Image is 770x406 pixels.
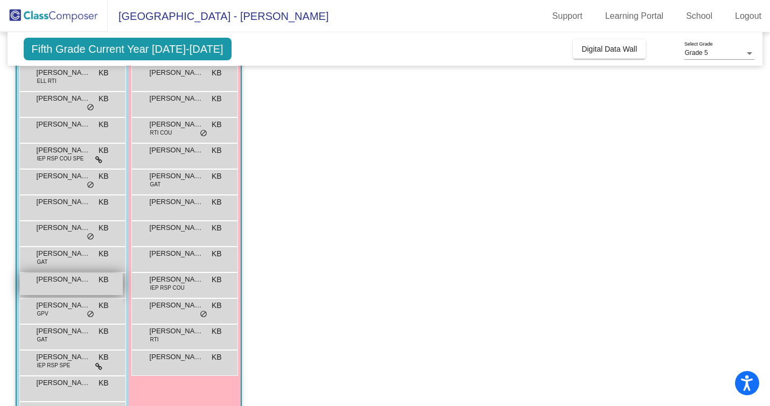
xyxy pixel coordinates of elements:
span: [PERSON_NAME] [37,145,90,156]
span: [PERSON_NAME] [37,119,90,130]
span: do_not_disturb_alt [200,129,207,138]
span: Grade 5 [684,49,708,57]
span: RTI [150,335,159,344]
span: [PERSON_NAME] [150,326,204,337]
span: [PERSON_NAME] [150,300,204,311]
span: [PERSON_NAME] [37,67,90,78]
span: [GEOGRAPHIC_DATA] - [PERSON_NAME] [108,8,328,25]
span: KB [212,274,222,285]
span: KB [99,222,109,234]
span: [PERSON_NAME] [150,119,204,130]
span: KB [212,171,222,182]
span: [PERSON_NAME] [150,145,204,156]
span: KB [212,352,222,363]
span: [PERSON_NAME] [150,93,204,104]
span: KB [212,197,222,208]
span: [PERSON_NAME] [37,93,90,104]
span: ELL RTI [37,77,57,85]
span: [PERSON_NAME] [37,222,90,233]
span: [PERSON_NAME] [37,171,90,181]
span: [PERSON_NAME] [150,352,204,362]
span: KB [99,145,109,156]
span: [PERSON_NAME] [37,326,90,337]
span: KB [212,93,222,104]
span: IEP RSP SPE [37,361,71,369]
span: do_not_disturb_alt [87,181,94,190]
span: KB [99,377,109,389]
span: GAT [37,335,48,344]
span: do_not_disturb_alt [87,310,94,319]
span: GPV [37,310,48,318]
span: [PERSON_NAME] [150,197,204,207]
span: KB [99,300,109,311]
span: [PERSON_NAME] [150,67,204,78]
span: [PERSON_NAME] [37,197,90,207]
span: KB [99,248,109,260]
a: School [677,8,721,25]
span: KB [99,67,109,79]
span: [PERSON_NAME] [150,248,204,259]
span: KB [212,248,222,260]
span: GAT [150,180,161,188]
span: [PERSON_NAME] [37,274,90,285]
span: KB [99,274,109,285]
span: RTI COU [150,129,172,137]
a: Learning Portal [597,8,673,25]
span: KB [212,145,222,156]
span: GAT [37,258,48,266]
span: Fifth Grade Current Year [DATE]-[DATE] [24,38,232,60]
span: [PERSON_NAME] [150,171,204,181]
span: [PERSON_NAME] [150,274,204,285]
span: [PERSON_NAME] [37,352,90,362]
span: [PERSON_NAME] [37,248,90,259]
span: KB [99,352,109,363]
span: KB [99,93,109,104]
a: Support [544,8,591,25]
span: do_not_disturb_alt [200,310,207,319]
span: KB [99,171,109,182]
span: Digital Data Wall [582,45,637,53]
span: KB [99,326,109,337]
span: [PERSON_NAME] [37,300,90,311]
span: KB [212,67,222,79]
span: IEP RSP COU SPE [37,155,84,163]
span: KB [212,326,222,337]
span: IEP RSP COU [150,284,185,292]
button: Digital Data Wall [573,39,646,59]
span: do_not_disturb_alt [87,103,94,112]
span: do_not_disturb_alt [87,233,94,241]
span: KB [99,197,109,208]
span: KB [212,300,222,311]
span: KB [212,222,222,234]
span: KB [212,119,222,130]
span: KB [99,119,109,130]
span: [PERSON_NAME] [150,222,204,233]
a: Logout [726,8,770,25]
span: [PERSON_NAME] [37,377,90,388]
